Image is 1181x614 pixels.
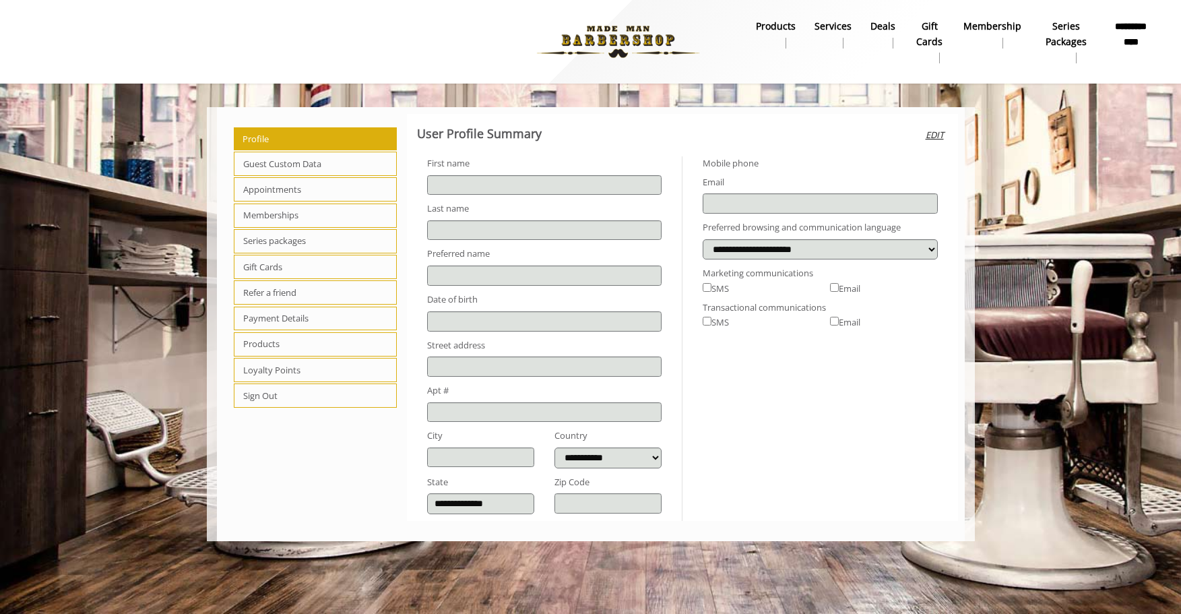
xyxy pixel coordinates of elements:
b: User Profile Summary [417,125,542,142]
a: Gift cardsgift cards [905,17,955,67]
b: gift cards [914,19,945,49]
span: Payment Details [234,307,397,331]
span: Products [234,332,397,357]
span: Loyalty Points [234,358,397,382]
a: MembershipMembership [954,17,1031,52]
button: Edit user profile [922,114,948,156]
a: ServicesServices [805,17,861,52]
span: Memberships [234,204,397,228]
a: DealsDeals [861,17,905,52]
span: Profile [234,127,397,150]
span: Gift Cards [234,255,397,279]
b: Deals [870,19,895,34]
b: Series packages [1040,19,1091,49]
b: products [756,19,796,34]
span: Appointments [234,177,397,202]
b: Services [815,19,852,34]
span: Guest Custom Data [234,152,397,176]
img: Made Man Barbershop logo [525,5,711,79]
a: Series packagesSeries packages [1031,17,1100,67]
span: Series packages [234,229,397,253]
span: Sign Out [234,383,397,408]
b: Membership [963,19,1021,34]
span: Refer a friend [234,280,397,305]
a: Productsproducts [746,17,805,52]
i: Edit [926,128,944,142]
